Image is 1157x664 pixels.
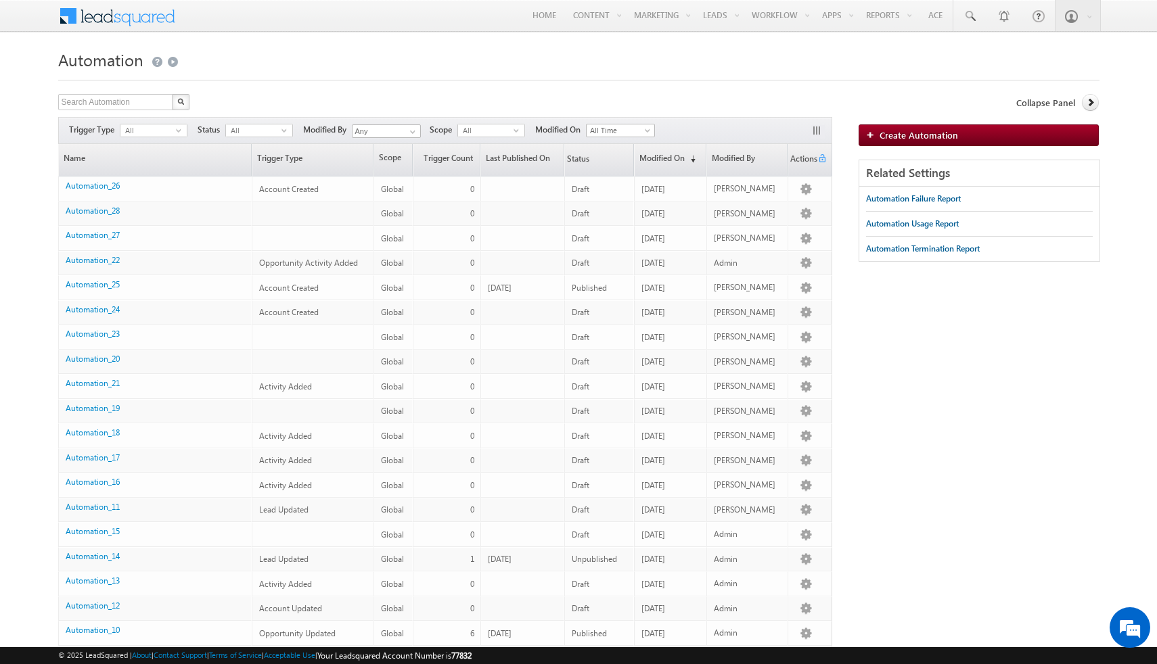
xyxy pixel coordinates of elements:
[381,233,404,243] span: Global
[866,212,959,236] a: Automation Usage Report
[470,208,474,218] span: 0
[641,554,665,564] span: [DATE]
[66,279,120,289] a: Automation_25
[641,529,665,540] span: [DATE]
[381,603,404,613] span: Global
[470,579,474,589] span: 0
[1016,97,1075,109] span: Collapse Panel
[259,628,336,638] span: Opportunity Updated
[470,233,474,243] span: 0
[59,144,251,176] a: Name
[132,650,152,659] a: About
[641,332,665,342] span: [DATE]
[209,650,262,659] a: Terms of Service
[177,98,184,105] img: Search
[641,208,665,218] span: [DATE]
[317,650,472,661] span: Your Leadsquared Account Number is
[66,600,120,611] a: Automation_12
[66,477,120,487] a: Automation_16
[381,184,404,194] span: Global
[514,127,524,133] span: select
[66,625,120,635] a: Automation_10
[259,258,358,268] span: Opportunity Activity Added
[572,356,589,366] span: Draft
[66,452,120,463] a: Automation_17
[252,144,373,176] a: Trigger Type
[381,332,404,342] span: Global
[714,504,782,516] div: [PERSON_NAME]
[535,124,586,136] span: Modified On
[120,124,176,137] span: All
[641,480,665,490] span: [DATE]
[381,480,404,490] span: Global
[66,551,120,561] a: Automation_14
[572,554,617,564] span: Unpublished
[259,307,319,317] span: Account Created
[154,650,207,659] a: Contact Support
[572,603,589,613] span: Draft
[259,480,312,490] span: Activity Added
[565,145,589,175] span: Status
[488,554,512,564] span: [DATE]
[259,431,312,441] span: Activity Added
[572,283,607,293] span: Published
[866,243,980,255] div: Automation Termination Report
[641,233,665,243] span: [DATE]
[470,307,474,317] span: 0
[572,332,589,342] span: Draft
[66,502,120,512] a: Automation_11
[66,329,120,339] a: Automation_23
[685,153,696,164] span: (sorted descending)
[572,480,589,490] span: Draft
[176,127,187,133] span: select
[470,381,474,392] span: 0
[714,602,782,615] div: Admin
[714,627,782,639] div: Admin
[714,577,782,590] div: Admin
[381,554,404,564] span: Global
[470,332,474,342] span: 0
[259,283,319,293] span: Account Created
[714,405,782,417] div: [PERSON_NAME]
[352,124,421,138] input: Type to Search
[641,431,665,441] span: [DATE]
[470,406,474,416] span: 0
[866,187,961,211] a: Automation Failure Report
[381,307,404,317] span: Global
[572,307,589,317] span: Draft
[641,307,665,317] span: [DATE]
[66,403,120,413] a: Automation_19
[381,579,404,589] span: Global
[69,124,120,136] span: Trigger Type
[641,356,665,366] span: [DATE]
[470,356,474,366] span: 0
[458,124,514,137] span: All
[641,579,665,589] span: [DATE]
[641,283,665,293] span: [DATE]
[572,381,589,392] span: Draft
[714,429,782,442] div: [PERSON_NAME]
[470,628,474,638] span: 6
[66,575,120,586] a: Automation_13
[572,208,589,218] span: Draft
[381,258,404,268] span: Global
[259,554,309,564] span: Lead Updated
[381,455,404,465] span: Global
[66,206,120,216] a: Automation_28
[198,124,225,136] span: Status
[641,258,665,268] span: [DATE]
[281,127,292,133] span: select
[714,232,782,244] div: [PERSON_NAME]
[381,504,404,515] span: Global
[381,406,404,416] span: Global
[572,431,589,441] span: Draft
[714,183,782,195] div: [PERSON_NAME]
[707,144,787,176] a: Modified By
[641,603,665,613] span: [DATE]
[259,381,312,392] span: Activity Added
[66,526,120,536] a: Automation_15
[714,528,782,540] div: Admin
[264,650,315,659] a: Acceptable Use
[451,650,472,661] span: 77832
[66,427,120,437] a: Automation_18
